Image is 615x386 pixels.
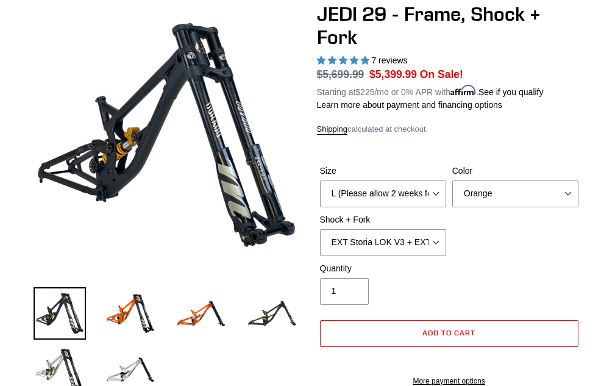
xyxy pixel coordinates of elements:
[317,100,502,110] a: Learn more about payment and financing options
[175,287,227,340] img: Load image into Gallery viewer, JEDI 29 - Frame, Shock + Fork
[420,66,463,82] span: On Sale!
[317,55,372,65] span: 5.00 stars
[246,287,298,340] img: Load image into Gallery viewer, JEDI 29 - Frame, Shock + Fork
[317,68,364,80] s: $5,699.99
[317,123,582,135] div: calculated at checkout.
[320,320,579,347] button: Add to cart
[317,2,582,49] h1: JEDI 29 - Frame, Shock + Fork
[355,87,374,97] span: $225
[34,287,86,340] img: Load image into Gallery viewer, JEDI 29 - Frame, Shock + Fork
[320,165,446,177] label: Size
[452,165,578,177] label: Color
[317,83,544,99] p: Starting at /mo or 0% APR with .
[478,87,544,97] a: See if you qualify - Learn more about Affirm Financing (opens in modal)
[450,85,476,96] span: Affirm
[320,213,446,226] label: Shock + Fork
[369,68,417,80] span: $5,399.99
[320,262,446,275] label: Quantity
[317,124,348,135] a: Shipping
[104,287,157,340] img: Load image into Gallery viewer, JEDI 29 - Frame, Shock + Fork
[371,55,407,65] span: 7 reviews
[422,328,475,337] span: Add to cart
